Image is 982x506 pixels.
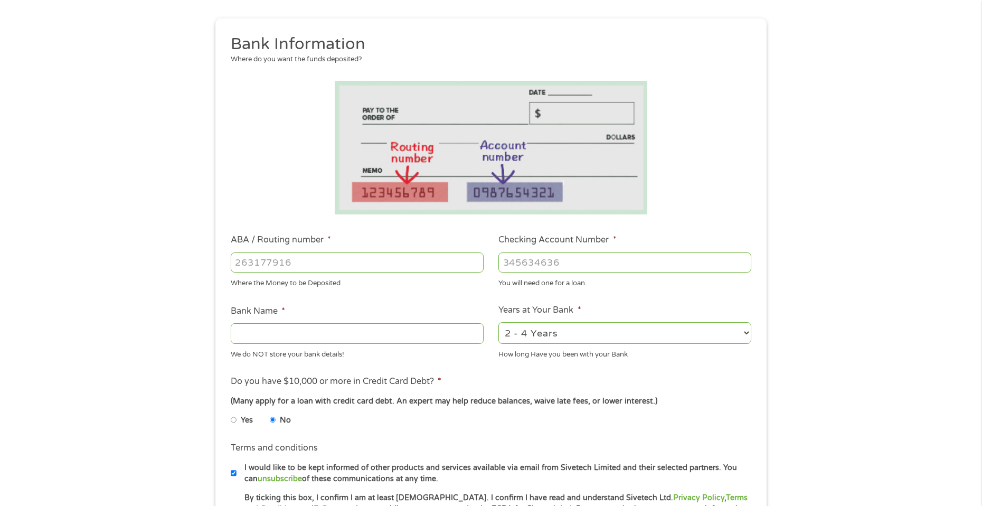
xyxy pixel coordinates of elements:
[231,34,744,55] h2: Bank Information
[498,235,616,246] label: Checking Account Number
[258,474,302,483] a: unsubscribe
[231,54,744,65] div: Where do you want the funds deposited?
[231,306,285,317] label: Bank Name
[231,396,751,407] div: (Many apply for a loan with credit card debt. An expert may help reduce balances, waive late fees...
[231,235,331,246] label: ABA / Routing number
[237,462,754,485] label: I would like to be kept informed of other products and services available via email from Sivetech...
[280,415,291,426] label: No
[231,443,318,454] label: Terms and conditions
[231,275,484,289] div: Where the Money to be Deposited
[231,345,484,360] div: We do NOT store your bank details!
[673,493,724,502] a: Privacy Policy
[498,252,751,273] input: 345634636
[231,376,441,387] label: Do you have $10,000 or more in Credit Card Debt?
[335,81,647,214] img: Routing number location
[498,345,751,360] div: How long Have you been with your Bank
[498,275,751,289] div: You will need one for a loan.
[241,415,253,426] label: Yes
[498,305,581,316] label: Years at Your Bank
[231,252,484,273] input: 263177916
